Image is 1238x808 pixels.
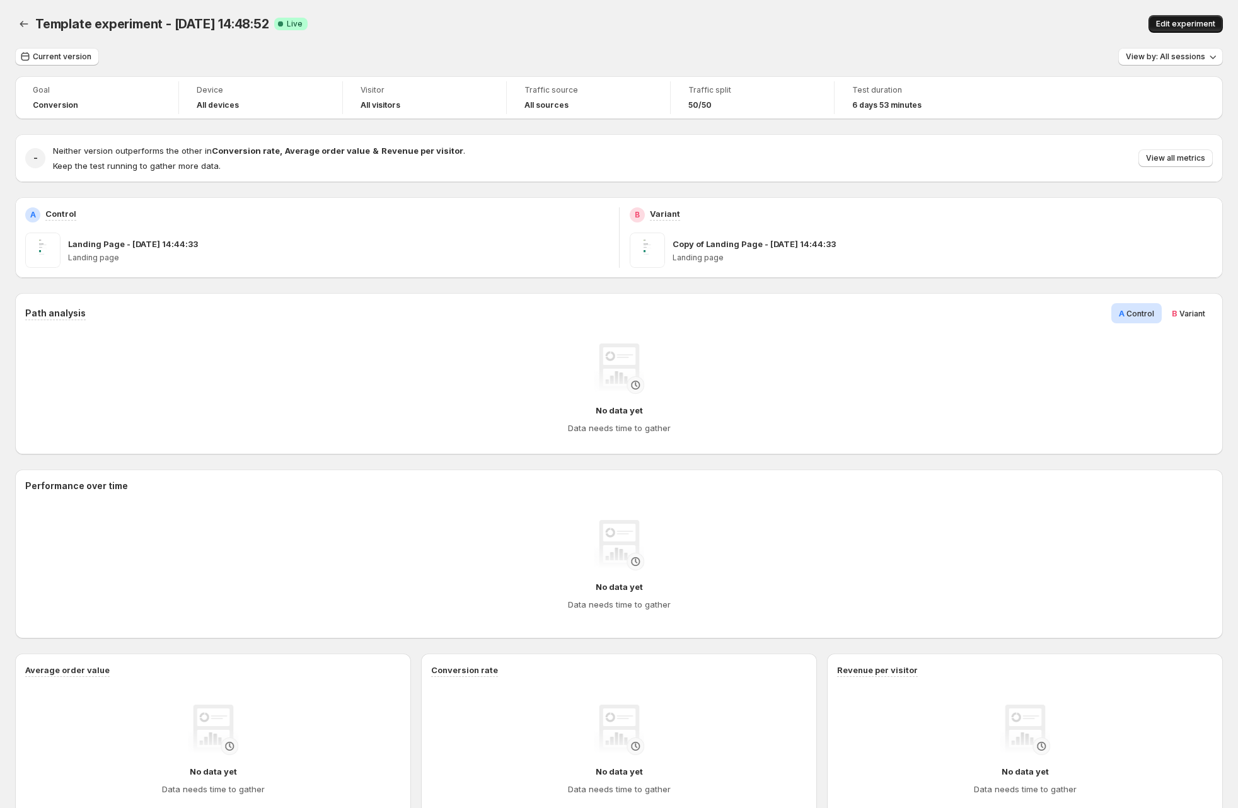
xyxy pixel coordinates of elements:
[45,207,76,220] p: Control
[188,705,238,755] img: No data yet
[33,100,78,110] span: Conversion
[431,664,498,676] h3: Conversion rate
[1002,765,1049,778] h4: No data yet
[361,100,400,110] h4: All visitors
[594,520,644,570] img: No data yet
[30,210,36,220] h2: A
[1118,48,1223,66] button: View by: All sessions
[1172,308,1177,318] span: B
[197,85,325,95] span: Device
[33,152,38,164] h2: -
[15,48,99,66] button: Current version
[68,238,198,250] p: Landing Page - [DATE] 14:44:33
[974,783,1077,795] h4: Data needs time to gather
[197,100,239,110] h4: All devices
[1126,309,1154,318] span: Control
[524,84,652,112] a: Traffic sourceAll sources
[568,783,671,795] h4: Data needs time to gather
[35,16,269,32] span: Template experiment - [DATE] 14:48:52
[635,210,640,220] h2: B
[596,404,643,417] h4: No data yet
[373,146,379,156] strong: &
[361,84,489,112] a: VisitorAll visitors
[1156,19,1215,29] span: Edit experiment
[852,100,922,110] span: 6 days 53 minutes
[361,85,489,95] span: Visitor
[15,15,33,33] button: Back
[837,664,918,676] h3: Revenue per visitor
[1138,149,1213,167] button: View all metrics
[1146,153,1205,163] span: View all metrics
[25,664,110,676] h3: Average order value
[524,85,652,95] span: Traffic source
[33,85,161,95] span: Goal
[688,100,712,110] span: 50/50
[673,238,836,250] p: Copy of Landing Page - [DATE] 14:44:33
[33,52,91,62] span: Current version
[568,422,671,434] h4: Data needs time to gather
[852,85,981,95] span: Test duration
[33,84,161,112] a: GoalConversion
[53,161,221,171] span: Keep the test running to gather more data.
[1148,15,1223,33] button: Edit experiment
[1000,705,1050,755] img: No data yet
[688,84,816,112] a: Traffic split50/50
[197,84,325,112] a: DeviceAll devices
[1126,52,1205,62] span: View by: All sessions
[568,598,671,611] h4: Data needs time to gather
[280,146,282,156] strong: ,
[285,146,370,156] strong: Average order value
[1179,309,1205,318] span: Variant
[212,146,280,156] strong: Conversion rate
[25,307,86,320] h3: Path analysis
[287,19,303,29] span: Live
[53,146,465,156] span: Neither version outperforms the other in .
[381,146,463,156] strong: Revenue per visitor
[688,85,816,95] span: Traffic split
[596,765,643,778] h4: No data yet
[25,480,1213,492] h2: Performance over time
[596,580,643,593] h4: No data yet
[594,705,644,755] img: No data yet
[673,253,1213,263] p: Landing page
[852,84,981,112] a: Test duration6 days 53 minutes
[594,343,644,394] img: No data yet
[650,207,680,220] p: Variant
[68,253,609,263] p: Landing page
[524,100,569,110] h4: All sources
[25,233,61,268] img: Landing Page - Aug 21, 14:44:33
[630,233,665,268] img: Copy of Landing Page - Aug 21, 14:44:33
[162,783,265,795] h4: Data needs time to gather
[190,765,237,778] h4: No data yet
[1119,308,1125,318] span: A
